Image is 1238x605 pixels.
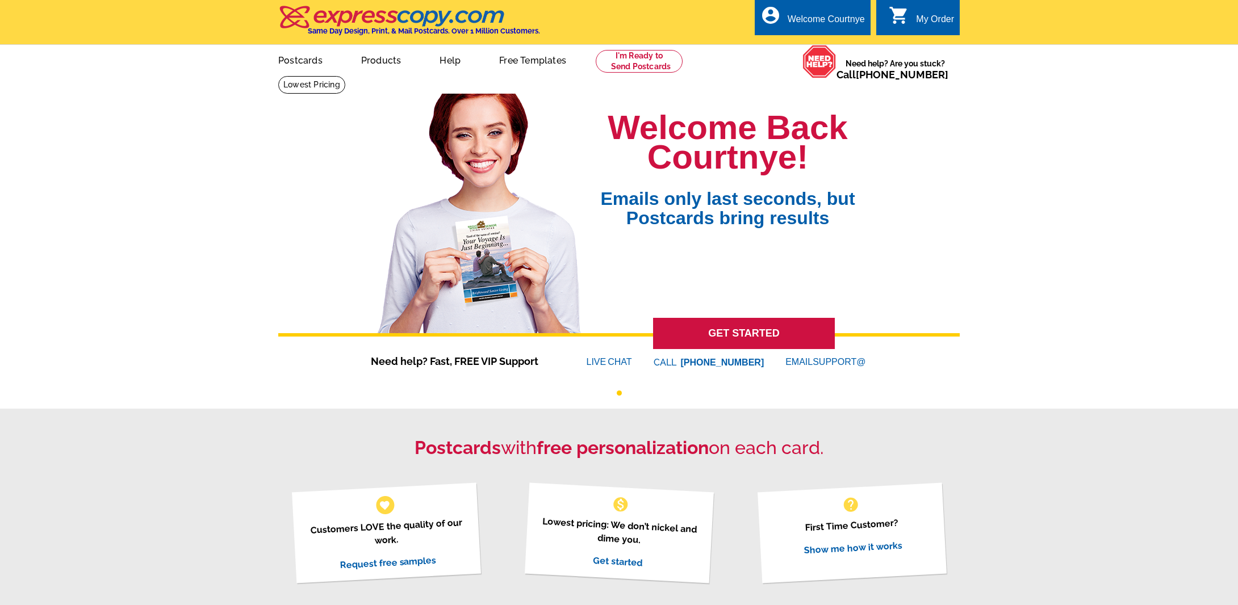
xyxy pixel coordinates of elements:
img: help [802,45,837,78]
button: 1 of 1 [617,390,622,396]
a: Products [343,46,420,73]
span: Emails only last seconds, but Postcards bring results [588,172,868,228]
a: LIVECHAT [587,357,632,367]
strong: free personalization [537,437,709,458]
h1: Welcome Back Courtnye! [588,113,868,172]
a: Free Templates [481,46,584,73]
font: SUPPORT@ [813,355,867,369]
span: monetization_on [612,495,630,514]
a: [PHONE_NUMBER] [856,69,948,81]
a: Show me how it works [804,540,902,556]
span: Call [837,69,948,81]
span: help [842,495,860,514]
h2: with on each card. [278,437,960,459]
a: Request free samples [339,554,436,570]
i: account_circle [760,5,781,26]
i: shopping_cart [889,5,909,26]
span: Need help? Are you stuck? [837,58,954,81]
a: Help [421,46,479,73]
font: LIVE [587,355,608,369]
a: shopping_cart My Order [889,12,954,27]
a: Postcards [260,46,341,73]
img: welcome-back-logged-in.png [371,85,588,333]
h4: Same Day Design, Print, & Mail Postcards. Over 1 Million Customers. [308,27,540,35]
p: Lowest pricing: We don’t nickel and dime you. [538,514,699,550]
a: GET STARTED [653,318,835,349]
a: Get started [592,554,642,568]
p: First Time Customer? [771,514,931,536]
strong: Postcards [415,437,501,458]
span: Need help? Fast, FREE VIP Support [371,354,553,369]
div: My Order [916,14,954,30]
div: Welcome Courtnye [788,14,865,30]
a: Same Day Design, Print, & Mail Postcards. Over 1 Million Customers. [278,14,540,35]
span: favorite [379,499,391,511]
p: Customers LOVE the quality of our work. [306,515,466,551]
